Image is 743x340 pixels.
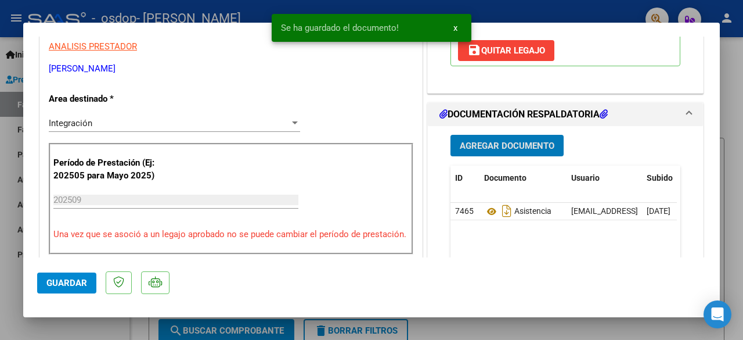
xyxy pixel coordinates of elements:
mat-expansion-panel-header: DOCUMENTACIÓN RESPALDATORIA [428,103,703,126]
span: Guardar [46,278,87,288]
span: ANALISIS PRESTADOR [49,41,137,52]
h1: DOCUMENTACIÓN RESPALDATORIA [439,108,608,121]
span: 7465 [455,206,474,216]
span: Asistencia [484,207,551,216]
button: Agregar Documento [450,135,564,156]
span: Agregar Documento [460,141,554,151]
span: Subido [647,173,673,182]
button: Quitar Legajo [458,40,554,61]
p: Período de Prestación (Ej: 202505 para Mayo 2025) [53,156,160,182]
span: [DATE] [647,206,670,216]
datatable-header-cell: Documento [479,166,567,191]
datatable-header-cell: ID [450,166,479,191]
span: Documento [484,173,526,182]
p: Area destinado * [49,92,158,106]
i: Descargar documento [499,202,514,220]
span: Quitar Legajo [467,45,545,56]
button: x [444,17,467,38]
span: ID [455,173,463,182]
datatable-header-cell: Subido [642,166,700,191]
span: Usuario [571,173,600,182]
span: x [453,23,457,33]
datatable-header-cell: Usuario [567,166,642,191]
button: Guardar [37,273,96,294]
span: Se ha guardado el documento! [281,22,399,34]
span: Integración [49,118,92,128]
p: Una vez que se asoció a un legajo aprobado no se puede cambiar el período de prestación. [53,228,409,241]
div: Open Intercom Messenger [704,300,731,328]
p: [PERSON_NAME] [49,62,413,76]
